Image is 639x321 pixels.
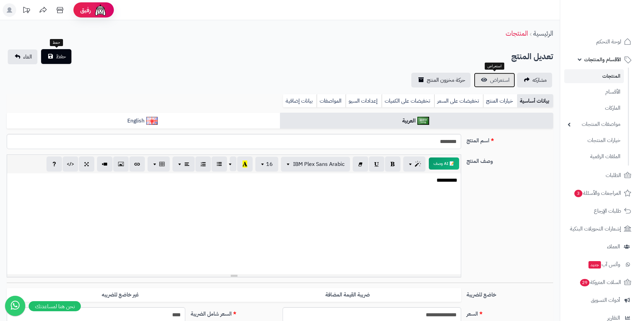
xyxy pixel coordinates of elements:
[50,39,63,46] div: حفظ
[18,3,35,19] a: تحديثات المنصة
[41,49,71,64] button: حفظ
[533,28,553,38] a: الرئيسية
[564,292,635,308] a: أدوات التسويق
[23,53,32,61] span: الغاء
[517,73,552,87] a: مشاركه
[464,154,556,165] label: وصف المنتج
[564,239,635,255] a: العملاء
[255,157,278,172] button: 16
[188,307,280,318] label: السعر شامل الضريبة
[564,185,635,201] a: المراجعات والأسئلة3
[588,261,601,269] span: جديد
[596,37,621,46] span: لوحة التحكم
[7,288,234,302] label: غير خاضع للضريبه
[8,49,37,64] a: الغاء
[280,113,553,129] a: العربية
[564,167,635,183] a: الطلبات
[574,190,582,197] span: 3
[464,307,556,318] label: السعر
[564,101,624,115] a: الماركات
[490,76,510,84] span: استعراض
[266,160,273,168] span: 16
[564,256,635,273] a: وآتس آبجديد
[564,133,624,148] a: خيارات المنتجات
[511,50,553,64] h2: تعديل المنتج
[317,94,346,108] a: المواصفات
[283,94,317,108] a: بيانات إضافية
[427,76,465,84] span: حركة مخزون المنتج
[607,242,620,251] span: العملاء
[80,6,91,14] span: رفيق
[574,188,621,198] span: المراجعات والأسئلة
[580,279,589,286] span: 29
[94,3,107,17] img: ai-face.png
[346,94,382,108] a: إعدادات السيو
[570,224,621,234] span: إشعارات التحويلات البنكية
[464,134,556,145] label: اسم المنتج
[146,117,158,125] img: English
[564,149,624,164] a: الملفات الرقمية
[382,94,434,108] a: تخفيضات على الكميات
[429,157,459,170] button: 📝 AI وصف
[594,206,621,216] span: طلبات الإرجاع
[584,55,621,64] span: الأقسام والمنتجات
[517,94,553,108] a: بيانات أساسية
[564,203,635,219] a: طلبات الإرجاع
[485,63,504,70] div: استعراض
[464,288,556,299] label: خاضع للضريبة
[564,85,624,99] a: الأقسام
[606,171,621,180] span: الطلبات
[588,260,620,269] span: وآتس آب
[533,76,547,84] span: مشاركه
[281,157,350,172] button: IBM Plex Sans Arabic
[564,117,624,132] a: مواصفات المنتجات
[579,278,621,287] span: السلات المتروكة
[591,295,620,305] span: أدوات التسويق
[564,274,635,290] a: السلات المتروكة29
[483,94,517,108] a: خيارات المنتج
[506,28,528,38] a: المنتجات
[417,117,429,125] img: العربية
[7,113,280,129] a: English
[564,221,635,237] a: إشعارات التحويلات البنكية
[474,73,515,87] a: استعراض
[564,34,635,50] a: لوحة التحكم
[434,94,483,108] a: تخفيضات على السعر
[234,288,461,302] label: ضريبة القيمة المضافة
[564,69,624,83] a: المنتجات
[293,160,345,168] span: IBM Plex Sans Arabic
[56,52,66,61] span: حفظ
[411,73,471,87] a: حركة مخزون المنتج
